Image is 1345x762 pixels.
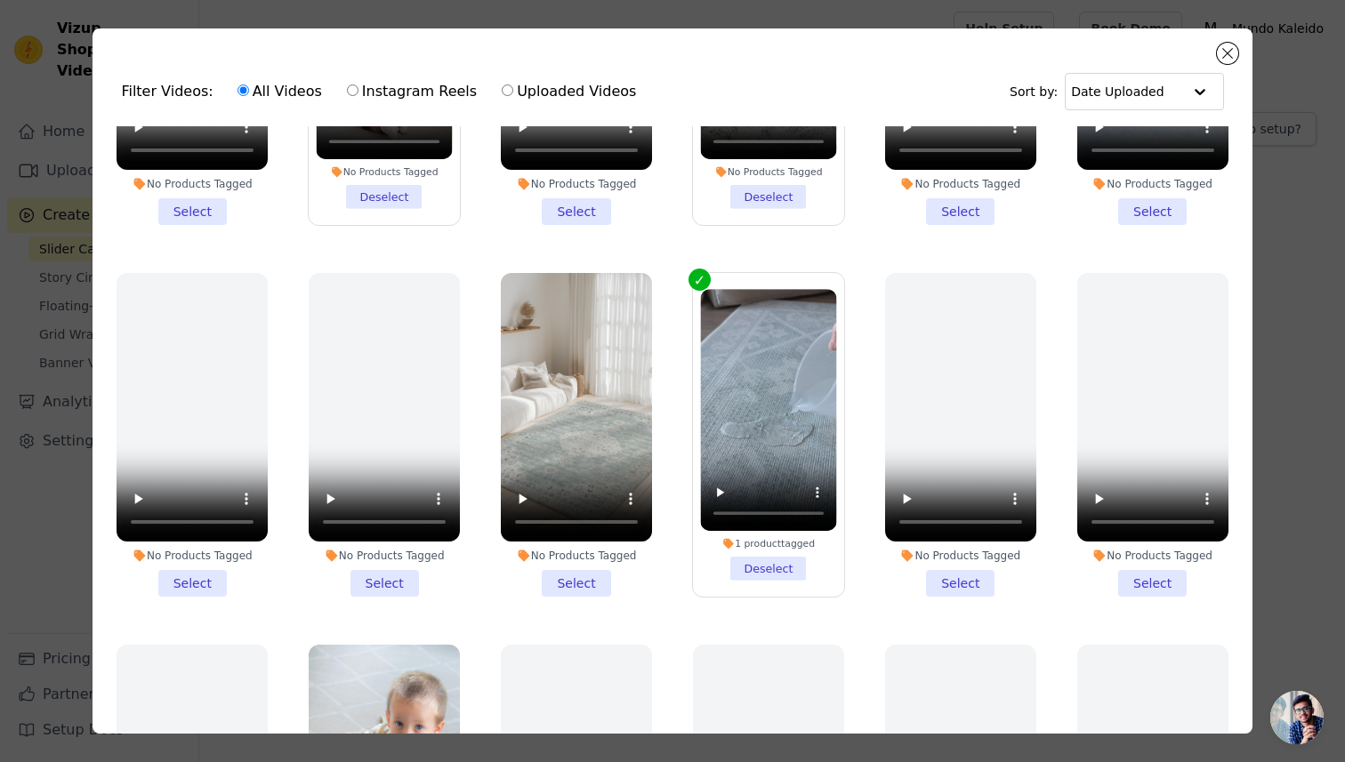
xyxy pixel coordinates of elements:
label: Instagram Reels [346,80,478,103]
div: No Products Tagged [700,165,836,178]
div: No Products Tagged [317,165,453,178]
div: No Products Tagged [501,177,652,191]
div: No Products Tagged [501,549,652,563]
label: Uploaded Videos [501,80,637,103]
label: All Videos [237,80,323,103]
div: No Products Tagged [309,549,460,563]
div: No Products Tagged [885,177,1036,191]
button: Close modal [1217,43,1238,64]
div: No Products Tagged [1077,177,1228,191]
div: No Products Tagged [1077,549,1228,563]
div: No Products Tagged [117,549,268,563]
div: Chat abierto [1270,691,1324,744]
div: Filter Videos: [121,71,646,112]
div: No Products Tagged [885,549,1036,563]
div: 1 product tagged [700,537,836,549]
div: Sort by: [1010,73,1224,110]
div: No Products Tagged [117,177,268,191]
